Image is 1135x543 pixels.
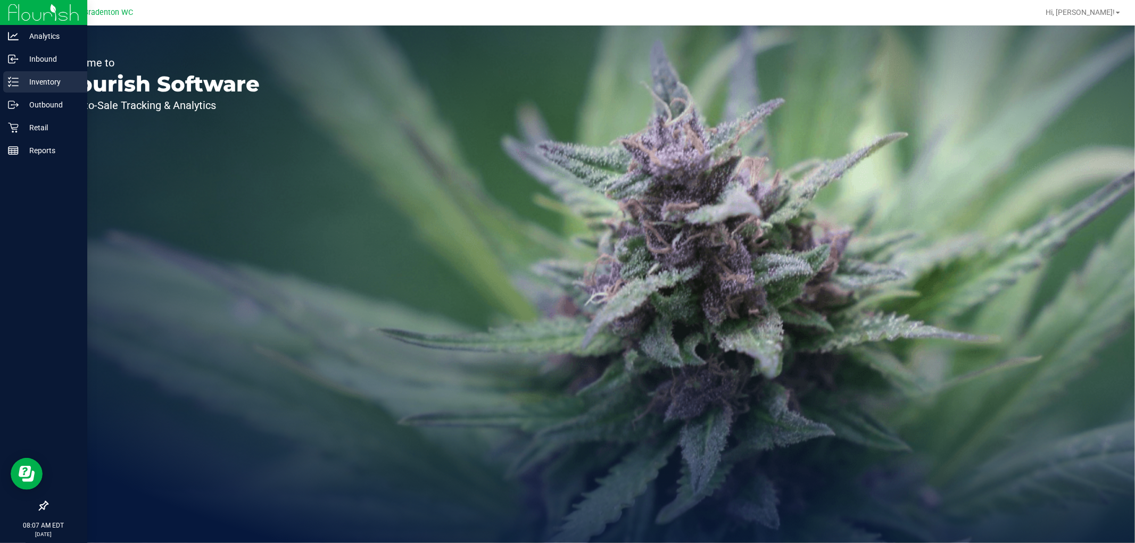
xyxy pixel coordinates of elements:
inline-svg: Outbound [8,99,19,110]
p: Reports [19,144,82,157]
inline-svg: Inbound [8,54,19,64]
p: Inbound [19,53,82,65]
inline-svg: Reports [8,145,19,156]
p: Retail [19,121,82,134]
iframe: Resource center [11,458,43,490]
p: [DATE] [5,530,82,538]
span: Hi, [PERSON_NAME]! [1046,8,1115,16]
span: Bradenton WC [84,8,134,17]
inline-svg: Analytics [8,31,19,41]
inline-svg: Retail [8,122,19,133]
p: 08:07 AM EDT [5,521,82,530]
p: Analytics [19,30,82,43]
p: Seed-to-Sale Tracking & Analytics [57,100,260,111]
p: Outbound [19,98,82,111]
inline-svg: Inventory [8,77,19,87]
p: Inventory [19,76,82,88]
p: Welcome to [57,57,260,68]
p: Flourish Software [57,73,260,95]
